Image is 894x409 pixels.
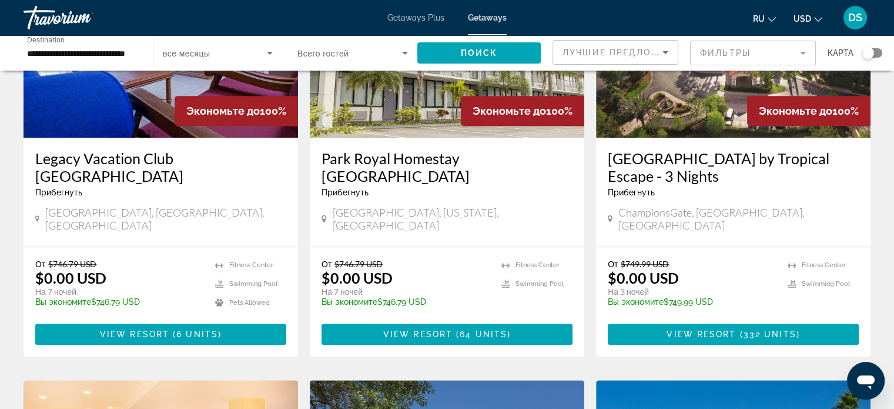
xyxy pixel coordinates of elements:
span: $746.79 USD [48,259,96,269]
span: DS [848,12,862,24]
p: На 7 ночей [35,287,203,297]
span: View Resort [100,330,169,339]
span: Прибегнуть [35,188,82,197]
p: На 7 ночей [322,287,490,297]
span: Вы экономите [322,297,377,307]
span: ( ) [736,330,799,339]
a: [GEOGRAPHIC_DATA] by Tropical Escape - 3 Nights [608,149,859,185]
span: [GEOGRAPHIC_DATA], [US_STATE], [GEOGRAPHIC_DATA] [333,206,572,232]
span: 64 units [460,330,507,339]
span: Pets Allowed [229,299,270,307]
span: Destination [27,36,65,44]
button: Filter [690,40,816,66]
button: View Resort(6 units) [35,324,286,345]
span: Fitness Center [515,261,560,269]
span: Прибегнуть [322,188,369,197]
span: Всего гостей [297,49,349,58]
p: На 3 ночей [608,287,776,297]
mat-select: Sort by [562,45,668,59]
span: Экономьте до [473,105,546,117]
span: все месяцы [163,49,210,58]
iframe: Кнопка запуска окна обмена сообщениями [847,362,885,400]
span: Поиск [461,48,498,58]
span: От [608,259,618,269]
span: Лучшие предложения [562,48,688,57]
a: Park Royal Homestay [GEOGRAPHIC_DATA] [322,149,572,185]
p: $746.79 USD [35,297,203,307]
span: Swimming Pool [802,280,850,288]
span: Fitness Center [229,261,273,269]
span: ( ) [453,330,511,339]
div: 100% [747,96,870,126]
span: От [35,259,45,269]
span: $749.99 USD [621,259,669,269]
span: От [322,259,332,269]
span: View Resort [667,330,736,339]
div: 100% [175,96,298,126]
p: $749.99 USD [608,297,776,307]
span: карта [828,45,853,61]
span: ( ) [169,330,222,339]
span: Экономьте до [759,105,832,117]
span: Fitness Center [802,261,846,269]
button: View Resort(332 units) [608,324,859,345]
span: View Resort [383,330,453,339]
button: Change language [753,10,776,27]
button: Change currency [793,10,822,27]
span: USD [793,14,811,24]
p: $0.00 USD [322,269,393,287]
span: ru [753,14,765,24]
span: Экономьте до [186,105,260,117]
span: 332 units [744,330,796,339]
span: Swimming Pool [515,280,564,288]
a: Getaways Plus [387,13,444,22]
p: $746.79 USD [322,297,490,307]
a: Getaways [468,13,507,22]
a: Travorium [24,2,141,33]
span: Вы экономите [608,297,664,307]
span: $746.79 USD [334,259,383,269]
span: [GEOGRAPHIC_DATA], [GEOGRAPHIC_DATA], [GEOGRAPHIC_DATA] [45,206,286,232]
span: 6 units [176,330,218,339]
p: $0.00 USD [35,269,106,287]
span: ChampionsGate, [GEOGRAPHIC_DATA], [GEOGRAPHIC_DATA] [618,206,859,232]
div: 100% [461,96,584,126]
span: Swimming Pool [229,280,277,288]
span: Вы экономите [35,297,91,307]
span: Прибегнуть [608,188,655,197]
a: Legacy Vacation Club [GEOGRAPHIC_DATA] [35,149,286,185]
button: User Menu [840,5,870,30]
button: View Resort(64 units) [322,324,572,345]
button: Поиск [417,42,541,64]
p: $0.00 USD [608,269,679,287]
